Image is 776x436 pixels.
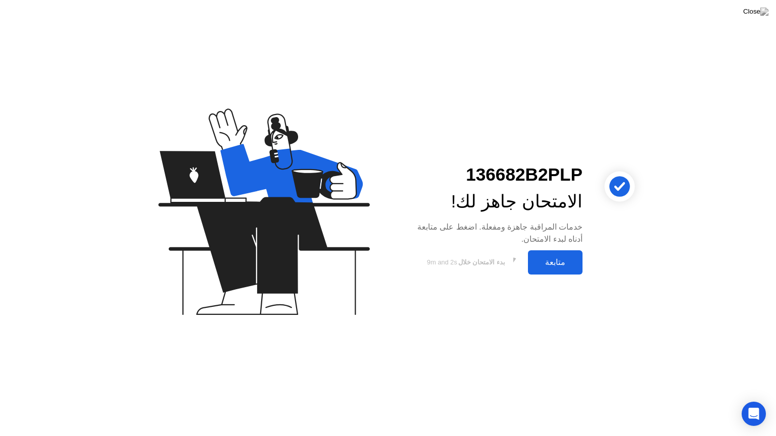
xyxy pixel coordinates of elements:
button: بدء الامتحان خلال9m and 2s [404,253,523,272]
img: Close [743,8,768,16]
div: خدمات المراقبة جاهزة ومفعلة. اضغط على متابعة أدناه لبدء الامتحان. [404,221,583,245]
div: Open Intercom Messenger [742,402,766,426]
div: الامتحان جاهز لك! [404,188,583,215]
button: متابعة [528,250,583,275]
div: 136682B2PLP [404,161,583,188]
span: 9m and 2s [427,258,457,266]
div: متابعة [531,257,579,267]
